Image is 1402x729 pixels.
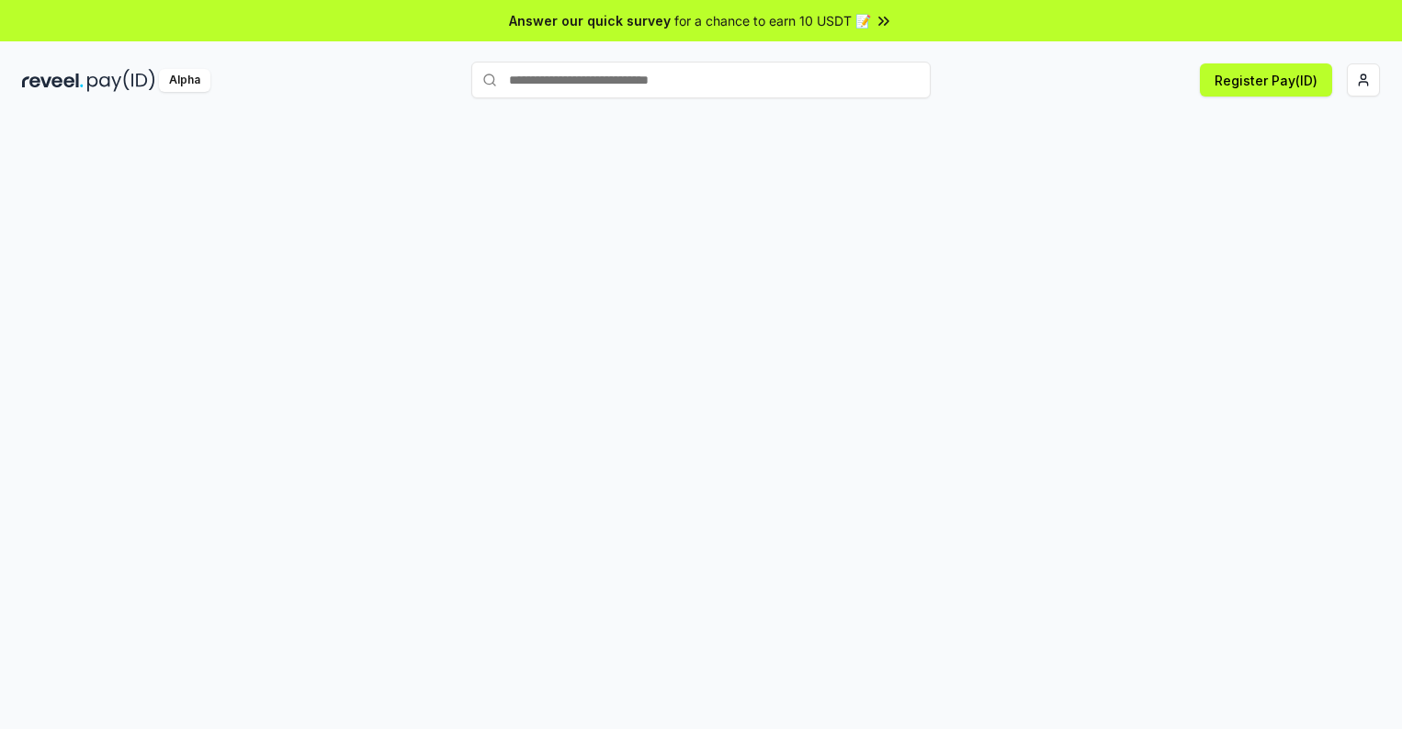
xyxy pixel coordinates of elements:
span: Answer our quick survey [509,11,671,30]
div: Alpha [159,69,210,92]
span: for a chance to earn 10 USDT 📝 [674,11,871,30]
img: pay_id [87,69,155,92]
button: Register Pay(ID) [1200,63,1332,97]
img: reveel_dark [22,69,84,92]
